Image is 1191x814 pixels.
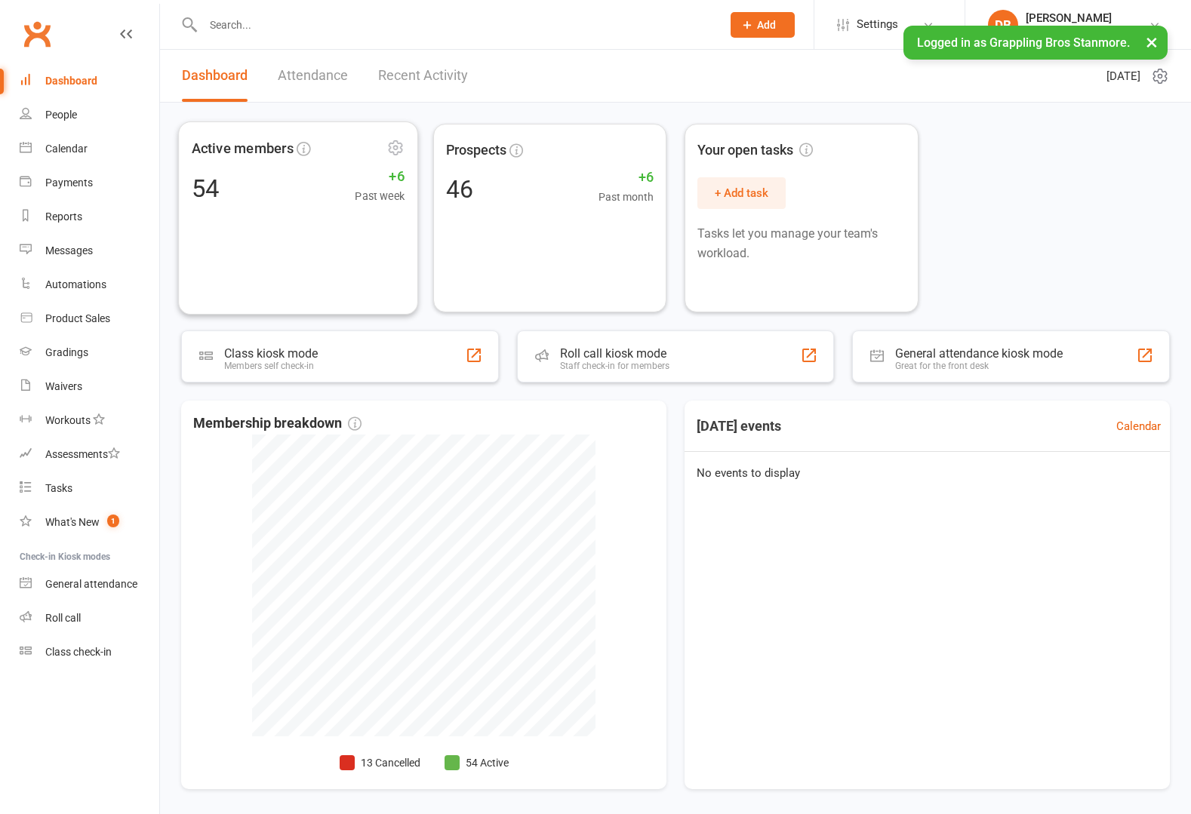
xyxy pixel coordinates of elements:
a: Recent Activity [378,50,468,102]
a: Gradings [20,336,159,370]
a: General attendance kiosk mode [20,567,159,601]
span: Membership breakdown [193,413,362,435]
button: × [1138,26,1165,58]
span: Past week [355,188,405,205]
div: Tasks [45,482,72,494]
a: Attendance [278,50,348,102]
span: +6 [355,165,405,188]
div: DB [988,10,1018,40]
a: Waivers [20,370,159,404]
a: Assessments [20,438,159,472]
div: Waivers [45,380,82,392]
a: Payments [20,166,159,200]
div: Automations [45,278,106,290]
a: Messages [20,234,159,268]
div: General attendance kiosk mode [895,346,1063,361]
div: Great for the front desk [895,361,1063,371]
a: Roll call [20,601,159,635]
span: Prospects [446,140,506,161]
div: Assessments [45,448,120,460]
div: What's New [45,516,100,528]
div: Grappling Bros Stanmore [1026,25,1144,38]
span: Active members [192,137,294,160]
a: Class kiosk mode [20,635,159,669]
a: What's New1 [20,505,159,539]
div: Dashboard [45,75,97,87]
h3: [DATE] events [685,413,793,440]
span: Your open tasks [697,140,813,161]
p: Tasks let you manage your team's workload. [697,224,906,263]
div: Members self check-in [224,361,318,371]
div: Staff check-in for members [560,361,669,371]
a: Tasks [20,472,159,505]
div: Reports [45,210,82,223]
button: + Add task [697,177,786,209]
a: Calendar [20,132,159,166]
div: 54 [192,176,220,201]
div: Class kiosk mode [224,346,318,361]
input: Search... [198,14,711,35]
span: Logged in as Grappling Bros Stanmore. [917,35,1130,50]
div: Workouts [45,414,91,426]
div: No events to display [679,452,1176,494]
a: Clubworx [18,15,56,53]
a: Product Sales [20,302,159,336]
div: Gradings [45,346,88,358]
li: 13 Cancelled [340,754,420,771]
a: Dashboard [20,64,159,98]
div: Messages [45,244,93,256]
span: Settings [857,8,898,41]
span: [DATE] [1106,67,1140,85]
div: Calendar [45,143,88,155]
div: People [45,109,77,121]
div: 46 [446,177,473,201]
li: 54 Active [445,754,509,771]
a: Reports [20,200,159,234]
span: Past month [599,189,654,205]
a: Workouts [20,404,159,438]
a: People [20,98,159,132]
span: Add [757,19,776,31]
span: 1 [107,515,119,527]
div: Product Sales [45,312,110,324]
span: +6 [599,167,654,189]
div: Roll call [45,612,81,624]
div: Roll call kiosk mode [560,346,669,361]
a: Dashboard [182,50,248,102]
div: Payments [45,177,93,189]
a: Calendar [1116,417,1161,435]
button: Add [731,12,795,38]
div: [PERSON_NAME] [1026,11,1144,25]
div: Class check-in [45,646,112,658]
a: Automations [20,268,159,302]
div: General attendance [45,578,137,590]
